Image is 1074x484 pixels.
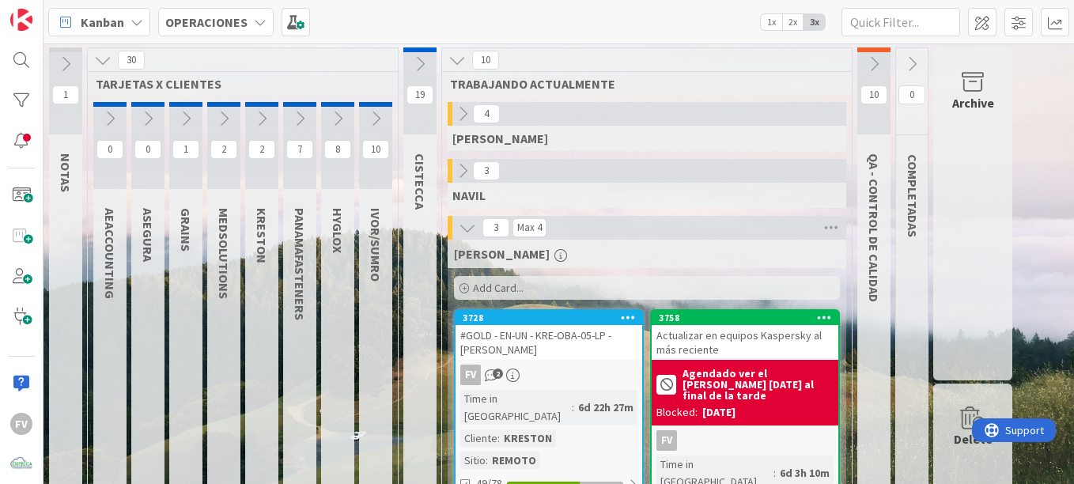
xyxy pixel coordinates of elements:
div: FV [652,430,838,451]
div: FV [456,365,642,385]
span: COMPLETADAS [905,154,921,237]
div: 6d 22h 27m [574,399,637,416]
span: 1x [761,14,782,30]
span: HYGLOX [330,208,346,253]
span: NAVIL [452,187,486,203]
span: 2 [248,140,275,159]
img: avatar [10,453,32,475]
span: 3 [482,218,509,237]
div: 3758Actualizar en equipos Kaspersky al más reciente [652,311,838,360]
div: 3728#GOLD - EN-UN - KRE-OBA-05-LP - [PERSON_NAME] [456,311,642,360]
span: 10 [362,140,389,159]
span: 0 [898,85,925,104]
span: MEDSOLUTIONS [216,208,232,299]
div: 3728 [463,312,642,323]
span: 4 [473,104,500,123]
span: ASEGURA [140,208,156,262]
span: 8 [324,140,351,159]
div: Actualizar en equipos Kaspersky al más reciente [652,325,838,360]
span: GABRIEL [452,130,548,146]
div: Delete [954,429,993,448]
div: FV [10,413,32,435]
div: Cliente [460,429,497,447]
div: Blocked: [656,404,698,421]
div: Max 4 [517,224,542,232]
span: 10 [860,85,887,104]
span: 2 [493,369,503,379]
span: 2 [210,140,237,159]
div: KRESTON [500,429,556,447]
span: 1 [52,85,79,104]
div: Archive [952,93,994,112]
span: IVOR/SUMRO [368,208,384,282]
span: Kanban [81,13,124,32]
input: Quick Filter... [841,8,960,36]
span: Add Card... [473,281,524,295]
span: PANAMAFASTENERS [292,208,308,320]
div: 6d 3h 10m [776,464,834,482]
span: 19 [407,85,433,104]
div: #GOLD - EN-UN - KRE-OBA-05-LP - [PERSON_NAME] [456,325,642,360]
span: : [773,464,776,482]
div: 3758 [659,312,838,323]
div: FV [460,365,481,385]
span: 2x [782,14,804,30]
span: 3 [473,161,500,180]
span: : [572,399,574,416]
div: Time in [GEOGRAPHIC_DATA] [460,390,572,425]
div: 3728 [456,311,642,325]
span: TRABAJANDO ACTUALMENTE [450,76,832,92]
span: : [486,452,488,469]
span: CISTECCA [412,153,428,210]
span: 3x [804,14,825,30]
span: GRAINS [178,208,194,251]
span: FERNANDO [454,246,550,262]
img: Visit kanbanzone.com [10,9,32,31]
span: Support [33,2,72,21]
span: AEACCOUNTING [102,208,118,299]
span: NOTAS [58,153,74,192]
span: 1 [172,140,199,159]
span: : [497,429,500,447]
span: 30 [118,51,145,70]
div: 3758 [652,311,838,325]
span: 0 [134,140,161,159]
b: OPERACIONES [165,14,248,30]
span: QA - CONTROL DE CALIDAD [866,153,882,302]
span: 0 [96,140,123,159]
div: Sitio [460,452,486,469]
div: [DATE] [702,404,736,421]
div: REMOTO [488,452,540,469]
span: KRESTON [254,208,270,263]
div: FV [656,430,677,451]
b: Agendado ver el [PERSON_NAME] [DATE] al final de la tarde [683,368,834,401]
span: 7 [286,140,313,159]
span: 10 [472,51,499,70]
span: TARJETAS X CLIENTES [96,76,378,92]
